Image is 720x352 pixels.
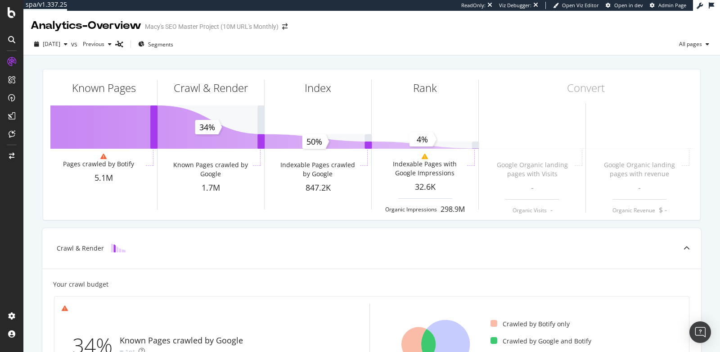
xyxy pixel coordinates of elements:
[57,244,104,253] div: Crawl & Render
[385,206,437,213] div: Organic Impressions
[499,2,531,9] div: Viz Debugger:
[71,40,79,49] span: vs
[650,2,686,9] a: Admin Page
[305,80,331,96] div: Index
[50,172,157,184] div: 5.1M
[72,80,136,96] div: Known Pages
[135,37,177,51] button: Segments
[675,40,702,48] span: All pages
[31,37,71,51] button: [DATE]
[265,182,371,194] div: 847.2K
[43,40,60,48] span: 2025 Sep. 4th
[689,321,711,343] div: Open Intercom Messenger
[606,2,643,9] a: Open in dev
[553,2,599,9] a: Open Viz Editor
[53,280,108,289] div: Your crawl budget
[148,41,173,48] span: Segments
[63,160,134,169] div: Pages crawled by Botify
[157,182,264,194] div: 1.7M
[461,2,486,9] div: ReadOnly:
[111,244,126,252] img: block-icon
[174,80,248,96] div: Crawl & Render
[31,18,141,33] div: Analytics - Overview
[658,2,686,9] span: Admin Page
[675,37,713,51] button: All pages
[384,160,465,178] div: Indexable Pages with Google Impressions
[79,37,115,51] button: Previous
[490,337,591,346] div: Crawled by Google and Botify
[170,160,251,178] div: Known Pages crawled by Google
[562,2,599,9] span: Open Viz Editor
[282,23,288,30] div: arrow-right-arrow-left
[120,335,243,347] div: Known Pages crawled by Google
[372,181,478,193] div: 32.6K
[79,40,104,48] span: Previous
[413,80,437,96] div: Rank
[490,320,570,329] div: Crawled by Botify only
[145,22,279,31] div: Macy's SEO Master Project (10M URL's Monthly)
[441,204,465,215] div: 298.9M
[614,2,643,9] span: Open in dev
[277,160,358,178] div: Indexable Pages crawled by Google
